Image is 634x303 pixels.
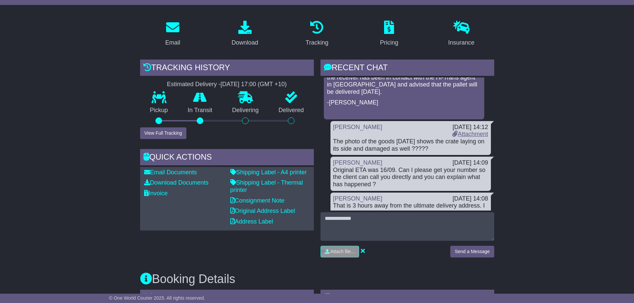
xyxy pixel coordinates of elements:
a: Original Address Label [230,208,295,214]
a: Email [161,18,184,50]
a: Pricing [376,18,403,50]
div: Download [232,38,258,47]
div: [DATE] 14:08 [453,195,488,203]
button: View Full Tracking [140,127,186,139]
div: Estimated Delivery - [140,81,314,88]
a: Invoice [144,190,168,197]
div: The photo of the goods [DATE] shows the crate laying on its side and damaged as well ????? [333,138,488,152]
a: Download [227,18,263,50]
a: [PERSON_NAME] [333,124,382,130]
a: Tracking [301,18,332,50]
a: Address Label [230,218,273,225]
div: [DATE] 14:12 [452,124,488,131]
p: Pickup [140,107,178,114]
p: I just got off the phone with Hi-Trans and they said that the receiver has been in contact with t... [327,67,481,95]
a: Shipping Label - A4 printer [230,169,307,176]
div: Pricing [380,38,398,47]
span: © One World Courier 2025. All rights reserved. [109,295,205,301]
a: Email Documents [144,169,197,176]
a: [PERSON_NAME] [333,195,382,202]
a: Insurance [444,18,479,50]
div: Tracking [306,38,328,47]
p: Delivering [222,107,269,114]
div: [DATE] 14:09 [453,159,488,167]
a: Shipping Label - Thermal printer [230,179,303,193]
div: RECENT CHAT [320,60,494,77]
div: Email [165,38,180,47]
a: Consignment Note [230,197,285,204]
div: That is 3 hours away from the ultimate delivery address. I cant take any more abuse from this cli... [333,202,488,224]
a: Attachment [452,131,488,137]
div: Quick Actions [140,149,314,167]
div: Insurance [448,38,475,47]
div: [DATE] 17:00 (GMT +10) [221,81,287,88]
a: Download Documents [144,179,209,186]
h3: Booking Details [140,272,494,286]
p: Delivered [269,107,314,114]
p: -[PERSON_NAME] [327,99,481,106]
div: Tracking history [140,60,314,77]
div: Original ETA was 16/09. Can I please get your number so the client can call you directly and you ... [333,167,488,188]
button: Send a Message [450,246,494,257]
a: [PERSON_NAME] [333,159,382,166]
p: In Transit [178,107,222,114]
